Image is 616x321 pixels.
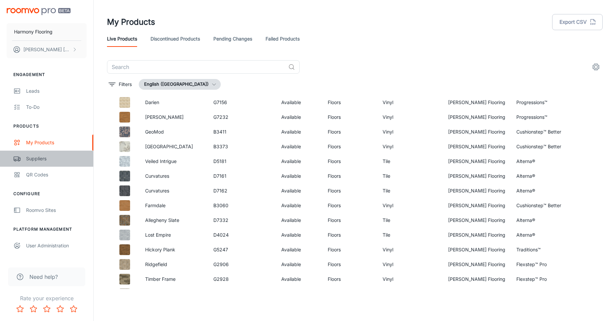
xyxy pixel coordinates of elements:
[443,95,511,110] td: [PERSON_NAME] Flooring
[322,213,377,228] td: Floors
[26,87,87,95] div: Leads
[7,41,87,58] button: [PERSON_NAME] [PERSON_NAME]
[27,302,40,316] button: Rate 2 star
[145,202,203,209] p: Farmdale
[40,302,54,316] button: Rate 3 star
[145,143,203,150] p: [GEOGRAPHIC_DATA]
[208,154,276,169] td: D5181
[511,242,579,257] td: Traditions™
[213,31,252,47] a: Pending Changes
[377,125,443,139] td: Vinyl
[276,287,322,301] td: Available
[511,139,579,154] td: Cushionstep™ Better
[208,257,276,272] td: G2906
[276,154,322,169] td: Available
[23,46,71,53] p: [PERSON_NAME] [PERSON_NAME]
[276,242,322,257] td: Available
[377,257,443,272] td: Vinyl
[322,228,377,242] td: Floors
[276,95,322,110] td: Available
[26,139,87,146] div: My Products
[276,272,322,287] td: Available
[322,242,377,257] td: Floors
[322,287,377,301] td: Floors
[377,154,443,169] td: Tile
[377,213,443,228] td: Tile
[322,198,377,213] td: Floors
[145,158,203,165] p: Veiled Intrigue
[377,198,443,213] td: Vinyl
[511,95,579,110] td: Progressions™
[139,79,221,90] button: English ([GEOGRAPHIC_DATA])
[443,228,511,242] td: [PERSON_NAME] Flooring
[443,257,511,272] td: [PERSON_NAME] Flooring
[107,79,133,90] button: filter
[322,110,377,125] td: Floors
[443,213,511,228] td: [PERSON_NAME] Flooring
[377,272,443,287] td: Vinyl
[552,14,603,30] button: Export CSV
[443,272,511,287] td: [PERSON_NAME] Flooring
[276,125,322,139] td: Available
[208,213,276,228] td: D7332
[443,154,511,169] td: [PERSON_NAME] Flooring
[208,125,276,139] td: B3411
[276,169,322,183] td: Available
[208,228,276,242] td: D4024
[322,169,377,183] td: Floors
[511,154,579,169] td: Alterna®
[589,60,603,74] button: settings
[276,110,322,125] td: Available
[13,302,27,316] button: Rate 1 star
[322,139,377,154] td: Floors
[276,257,322,272] td: Available
[443,125,511,139] td: [PERSON_NAME] Flooring
[67,302,80,316] button: Rate 5 star
[443,139,511,154] td: [PERSON_NAME] Flooring
[377,287,443,301] td: Vinyl
[208,183,276,198] td: D7162
[322,95,377,110] td: Floors
[26,155,87,162] div: Suppliers
[377,242,443,257] td: Vinyl
[322,183,377,198] td: Floors
[322,257,377,272] td: Floors
[26,207,87,214] div: Roomvo Sites
[443,110,511,125] td: [PERSON_NAME] Flooring
[511,272,579,287] td: Flexstep™ Pro
[7,8,71,15] img: Roomvo PRO Beta
[276,213,322,228] td: Available
[145,113,203,121] p: [PERSON_NAME]
[150,31,200,47] a: Discontinued Products
[511,169,579,183] td: Alterna®
[145,231,203,239] p: Lost Empire
[208,242,276,257] td: G5247
[145,99,203,106] p: Darien
[322,154,377,169] td: Floors
[119,81,132,88] p: Filters
[145,187,203,194] p: Curvatures
[511,125,579,139] td: Cushionstep™ Better
[377,228,443,242] td: Tile
[377,95,443,110] td: Vinyl
[7,23,87,41] button: Harmony Flooring
[208,287,276,301] td: G2917
[5,294,88,302] p: Rate your experience
[208,139,276,154] td: B3373
[443,183,511,198] td: [PERSON_NAME] Flooring
[26,103,87,111] div: To-do
[145,275,203,283] p: Timber Frame
[511,257,579,272] td: Flexstep™ Pro
[443,242,511,257] td: [PERSON_NAME] Flooring
[14,28,53,35] p: Harmony Flooring
[107,31,137,47] a: Live Products
[511,183,579,198] td: Alterna®
[208,110,276,125] td: G7232
[511,213,579,228] td: Alterna®
[266,31,300,47] a: Failed Products
[26,242,87,249] div: User Administration
[54,302,67,316] button: Rate 4 star
[511,110,579,125] td: Progressions™
[511,287,579,301] td: Flexstep™ Pro
[208,95,276,110] td: G7156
